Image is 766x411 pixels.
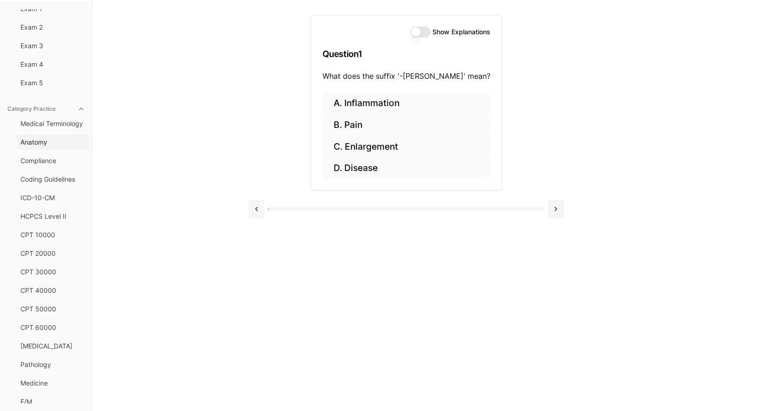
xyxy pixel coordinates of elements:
[20,286,85,295] span: CPT 40000
[17,76,89,90] button: Exam 5
[322,70,490,82] p: What does the suffix '-[PERSON_NAME]' mean?
[322,158,490,179] button: D. Disease
[20,249,85,258] span: CPT 20000
[17,357,89,372] button: Pathology
[17,172,89,187] button: Coding Guidelines
[20,23,85,32] span: Exam 2
[17,153,89,168] button: Compliance
[20,212,85,221] span: HCPCS Level II
[20,379,85,388] span: Medicine
[20,341,85,351] span: [MEDICAL_DATA]
[17,209,89,224] button: HCPCS Level II
[4,101,89,116] button: Category Practice
[20,138,85,147] span: Anatomy
[20,304,85,314] span: CPT 50000
[17,320,89,335] button: CPT 60000
[17,394,89,409] button: E/M
[17,190,89,205] button: ICD-10-CM
[20,41,85,51] span: Exam 3
[20,360,85,369] span: Pathology
[17,376,89,391] button: Medicine
[17,283,89,298] button: CPT 40000
[17,135,89,150] button: Anatomy
[20,119,85,128] span: Medical Terminology
[17,116,89,131] button: Medical Terminology
[17,228,89,242] button: CPT 10000
[17,265,89,279] button: CPT 30000
[322,93,490,114] button: A. Inflammation
[17,20,89,35] button: Exam 2
[17,246,89,261] button: CPT 20000
[20,323,85,332] span: CPT 60000
[20,193,85,202] span: ICD-10-CM
[322,40,490,68] h3: Question 1
[432,29,490,35] label: Show Explanations
[322,114,490,136] button: B. Pain
[20,175,85,184] span: Coding Guidelines
[20,230,85,240] span: CPT 10000
[17,302,89,316] button: CPT 50000
[20,397,85,406] span: E/M
[17,38,89,53] button: Exam 3
[322,136,490,158] button: C. Enlargement
[20,267,85,277] span: CPT 30000
[20,156,85,165] span: Compliance
[20,60,85,69] span: Exam 4
[17,339,89,354] button: [MEDICAL_DATA]
[20,78,85,88] span: Exam 5
[17,57,89,72] button: Exam 4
